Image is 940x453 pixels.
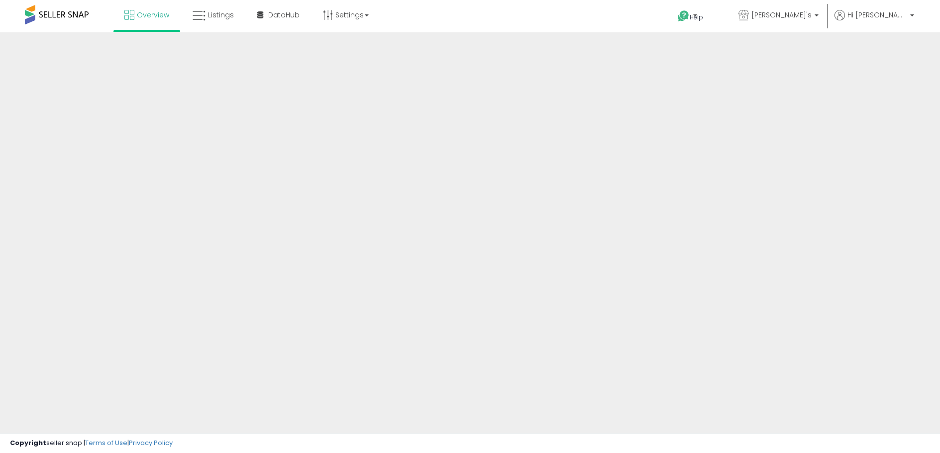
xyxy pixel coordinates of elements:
[690,13,703,21] span: Help
[677,10,690,22] i: Get Help
[268,10,300,20] span: DataHub
[847,10,907,20] span: Hi [PERSON_NAME]
[835,10,914,32] a: Hi [PERSON_NAME]
[670,2,723,32] a: Help
[85,438,127,448] a: Terms of Use
[10,439,173,448] div: seller snap | |
[751,10,812,20] span: [PERSON_NAME]'s
[137,10,169,20] span: Overview
[10,438,46,448] strong: Copyright
[129,438,173,448] a: Privacy Policy
[208,10,234,20] span: Listings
